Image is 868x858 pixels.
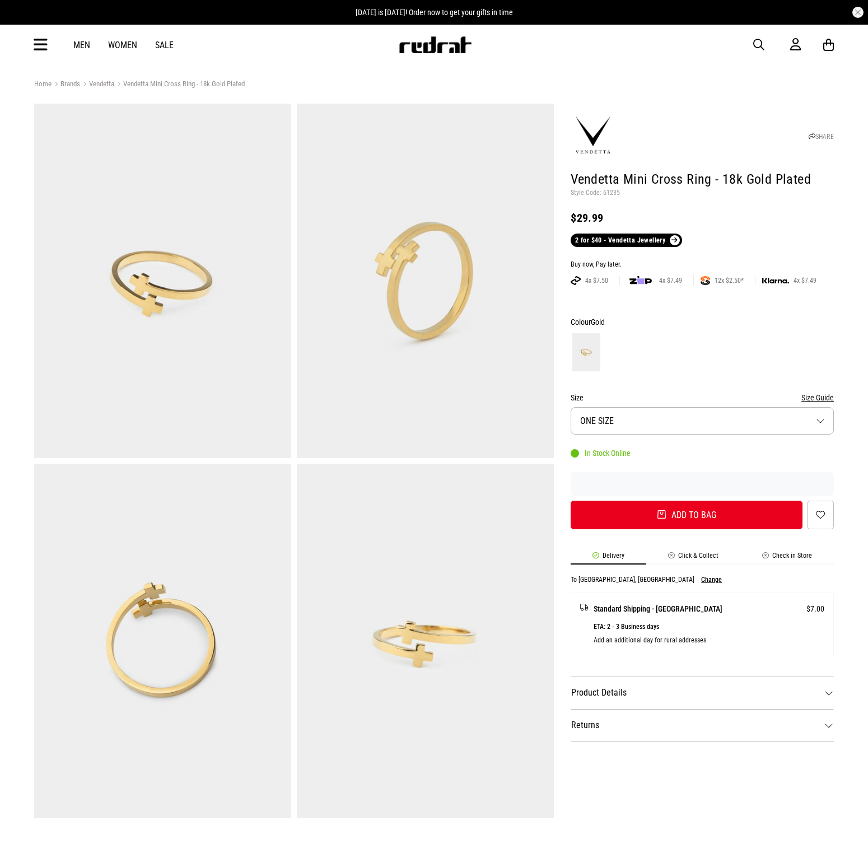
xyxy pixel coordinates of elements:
[580,416,614,426] span: ONE SIZE
[571,189,834,198] p: Style Code: 61235
[789,276,821,285] span: 4x $7.49
[52,80,80,90] a: Brands
[108,40,137,50] a: Women
[571,260,834,269] div: Buy now, Pay later.
[591,318,605,327] span: Gold
[809,133,834,141] a: SHARE
[571,677,834,709] dt: Product Details
[80,80,114,90] a: Vendetta
[571,407,834,435] button: ONE SIZE
[34,104,291,458] img: Vendetta Mini Cross Ring - 18k Gold Plated in Gold
[571,234,682,247] a: 2 for $40 - Vendetta Jewellery
[571,501,802,529] button: Add to bag
[34,464,291,818] img: Vendetta Mini Cross Ring - 18k Gold Plated in Gold
[801,391,834,404] button: Size Guide
[571,478,834,489] iframe: Customer reviews powered by Trustpilot
[710,276,748,285] span: 12x $2.50*
[762,278,789,284] img: KLARNA
[571,171,834,189] h1: Vendetta Mini Cross Ring - 18k Gold Plated
[114,80,245,90] a: Vendetta Mini Cross Ring - 18k Gold Plated
[73,40,90,50] a: Men
[655,276,687,285] span: 4x $7.49
[572,333,600,371] img: Gold
[701,276,710,285] img: SPLITPAY
[297,104,554,458] img: Vendetta Mini Cross Ring - 18k Gold Plated in Gold
[297,464,554,818] img: Vendetta Mini Cross Ring - 18k Gold Plated in Gold
[398,36,472,53] img: Redrat logo
[571,449,631,458] div: In Stock Online
[571,211,834,225] div: $29.99
[646,552,740,565] li: Click & Collect
[34,80,52,88] a: Home
[571,576,694,584] p: To [GEOGRAPHIC_DATA], [GEOGRAPHIC_DATA]
[701,576,722,584] button: Change
[629,275,652,286] img: zip
[594,602,722,615] span: Standard Shipping - [GEOGRAPHIC_DATA]
[571,709,834,742] dt: Returns
[356,8,513,17] span: [DATE] is [DATE]! Order now to get your gifts in time
[594,620,824,647] p: ETA: 2 - 3 Business days Add an additional day for rural addresses.
[571,315,834,329] div: Colour
[155,40,174,50] a: Sale
[571,276,581,285] img: AFTERPAY
[571,113,615,158] img: Vendetta
[806,602,824,615] span: $7.00
[571,552,646,565] li: Delivery
[571,391,834,404] div: Size
[740,552,834,565] li: Check in Store
[581,276,613,285] span: 4x $7.50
